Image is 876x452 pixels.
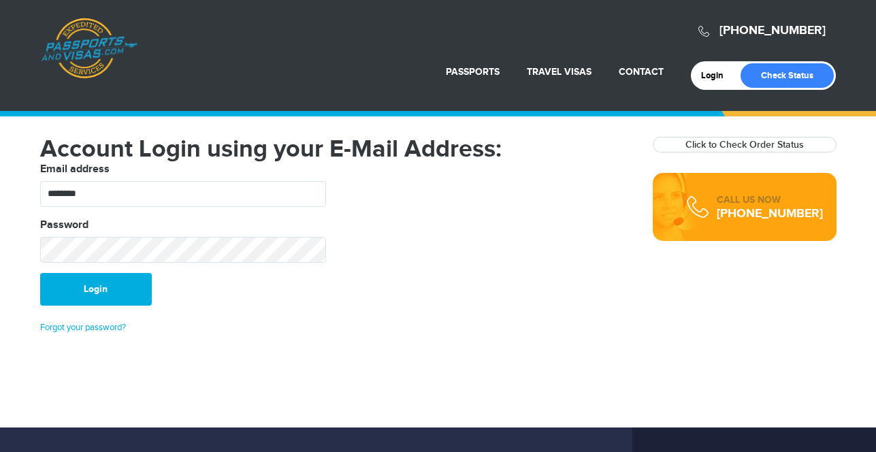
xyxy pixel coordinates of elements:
div: CALL US NOW [717,193,823,207]
a: Travel Visas [527,66,591,78]
a: Contact [619,66,664,78]
a: Check Status [741,63,834,88]
button: Login [40,273,152,306]
a: Passports [446,66,500,78]
h1: Account Login using your E-Mail Address: [40,137,632,161]
label: Password [40,217,88,233]
a: Passports & [DOMAIN_NAME] [41,18,137,79]
a: Forgot your password? [40,322,126,333]
a: Click to Check Order Status [685,139,804,150]
a: Login [701,70,733,81]
label: Email address [40,161,110,178]
a: [PHONE_NUMBER] [719,23,826,38]
div: [PHONE_NUMBER] [717,207,823,221]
